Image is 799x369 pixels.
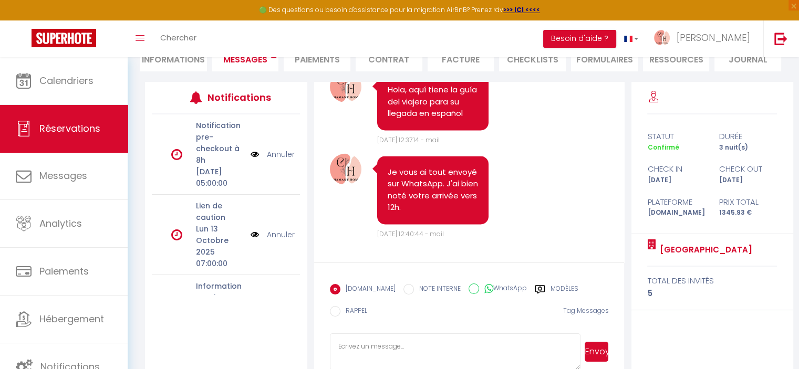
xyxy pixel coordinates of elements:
span: Messages [223,54,267,66]
span: Hébergement [39,312,104,325]
p: Information entrée Accès [196,280,244,315]
div: Plateforme [640,196,712,208]
div: 3 nuit(s) [712,143,784,153]
li: Facture [428,46,494,71]
div: Prix total [712,196,784,208]
li: Contrat [356,46,422,71]
span: Calendriers [39,74,94,87]
p: Lien de caution [196,200,244,223]
span: [PERSON_NAME] [677,31,750,44]
li: Ressources [643,46,710,71]
span: Paiements [39,265,89,278]
span: Messages [39,169,87,182]
span: [DATE] 12:37:14 - mail [377,135,440,144]
label: [DOMAIN_NAME] [340,284,396,296]
li: Informations [140,46,207,71]
img: NO IMAGE [251,229,259,240]
button: Envoyer [585,342,608,362]
span: [DATE] 12:40:44 - mail [377,229,444,238]
p: Notification pre-checkout à 8h [196,120,244,166]
img: 17403898481172.jpg [330,71,361,102]
div: [DATE] [712,175,784,185]
p: Lun 13 Octobre 2025 07:00:00 [196,223,244,269]
a: Annuler [267,229,295,240]
pre: Je vous ai tout envoyé sur WhatsApp. J'ai bien noté votre arrivée vers 12h. [388,166,478,214]
img: ... [654,30,670,46]
button: Besoin d'aide ? [543,30,616,48]
span: Confirmé [647,143,679,152]
span: Analytics [39,217,82,230]
div: total des invités [647,275,777,287]
div: check out [712,163,784,175]
a: [GEOGRAPHIC_DATA] [656,244,752,256]
li: Journal [714,46,781,71]
img: 17403898481172.jpg [330,153,361,185]
p: [DATE] 05:00:00 [196,166,244,189]
div: check in [640,163,712,175]
h3: Notifications [207,86,269,109]
span: Tag Messages [563,306,608,315]
span: Réservations [39,122,100,135]
a: Annuler [267,149,295,160]
div: 1345.93 € [712,208,784,218]
label: NOTE INTERNE [414,284,461,296]
li: CHECKLISTS [499,46,566,71]
li: FORMULAIRES [571,46,638,71]
img: NO IMAGE [251,149,259,160]
label: WhatsApp [479,283,527,295]
div: 5 [647,287,777,300]
span: Chercher [160,32,196,43]
pre: Hola, aquí tiene la guía del viajero para su llegada en español [388,84,478,120]
label: RAPPEL [340,306,367,318]
li: Paiements [284,46,350,71]
div: durée [712,130,784,143]
div: [DOMAIN_NAME] [640,208,712,218]
img: logout [774,32,787,45]
img: Super Booking [32,29,96,47]
a: ... [PERSON_NAME] [646,20,763,57]
a: >>> ICI <<<< [503,5,540,14]
div: [DATE] [640,175,712,185]
div: statut [640,130,712,143]
label: Modèles [551,284,578,297]
a: Chercher [152,20,204,57]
